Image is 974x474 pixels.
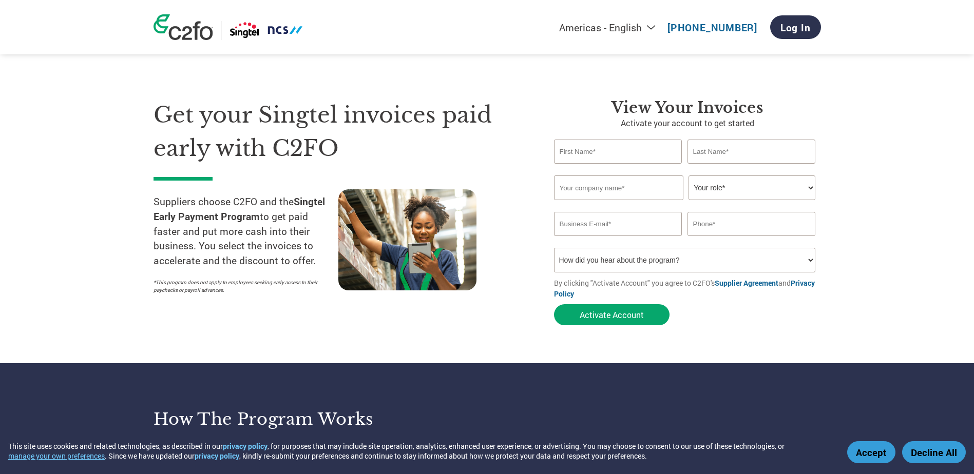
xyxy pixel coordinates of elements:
[154,409,474,429] h3: How the program works
[715,278,778,288] a: Supplier Agreement
[667,21,757,34] a: [PHONE_NUMBER]
[554,98,821,117] h3: View Your Invoices
[8,451,105,461] button: manage your own preferences
[554,278,821,299] p: By clicking "Activate Account" you agree to C2FO's and
[229,21,303,40] img: Singtel
[554,201,816,208] div: Invalid company name or company name is too long
[154,195,325,223] strong: Singtel Early Payment Program
[154,98,523,165] h1: Get your Singtel invoices paid early with C2FO
[223,441,268,451] a: privacy policy
[8,441,832,461] div: This site uses cookies and related technologies, as described in our , for purposes that may incl...
[154,194,338,268] p: Suppliers choose C2FO and the to get paid faster and put more cash into their business. You selec...
[554,165,682,171] div: Invalid first name or first name is too long
[338,189,476,290] img: supply chain worker
[847,441,895,463] button: Accept
[770,15,821,39] a: Log In
[554,212,682,236] input: Invalid Email format
[554,304,670,325] button: Activate Account
[554,117,821,129] p: Activate your account to get started
[154,14,213,40] img: c2fo logo
[154,279,328,294] p: *This program does not apply to employees seeking early access to their paychecks or payroll adva...
[554,175,683,200] input: Your company name*
[687,237,816,244] div: Inavlid Phone Number
[902,441,966,463] button: Decline All
[689,175,815,200] select: Title/Role
[554,140,682,164] input: First Name*
[554,237,682,244] div: Inavlid Email Address
[687,212,816,236] input: Phone*
[195,451,239,461] a: privacy policy
[554,278,815,299] a: Privacy Policy
[687,140,816,164] input: Last Name*
[687,165,816,171] div: Invalid last name or last name is too long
